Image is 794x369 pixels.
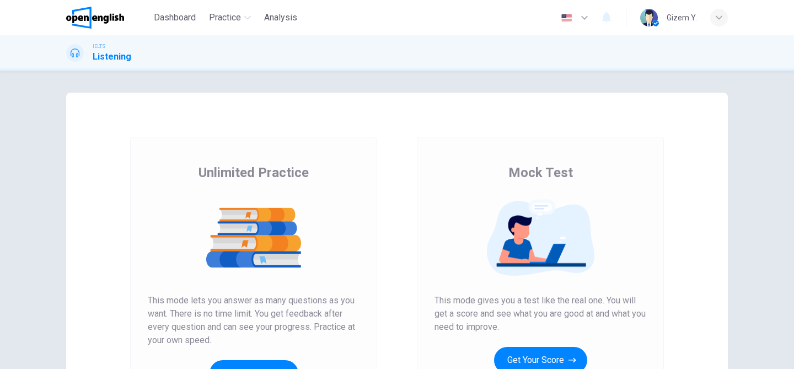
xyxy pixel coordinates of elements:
[149,8,200,28] button: Dashboard
[198,164,309,181] span: Unlimited Practice
[260,8,302,28] button: Analysis
[93,50,131,63] h1: Listening
[205,8,255,28] button: Practice
[154,11,196,24] span: Dashboard
[93,42,105,50] span: IELTS
[66,7,124,29] img: OpenEnglish logo
[264,11,297,24] span: Analysis
[66,7,149,29] a: OpenEnglish logo
[560,14,573,22] img: en
[508,164,573,181] span: Mock Test
[667,11,697,24] div: Gizem Y.
[148,294,360,347] span: This mode lets you answer as many questions as you want. There is no time limit. You get feedback...
[640,9,658,26] img: Profile picture
[209,11,241,24] span: Practice
[434,294,646,334] span: This mode gives you a test like the real one. You will get a score and see what you are good at a...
